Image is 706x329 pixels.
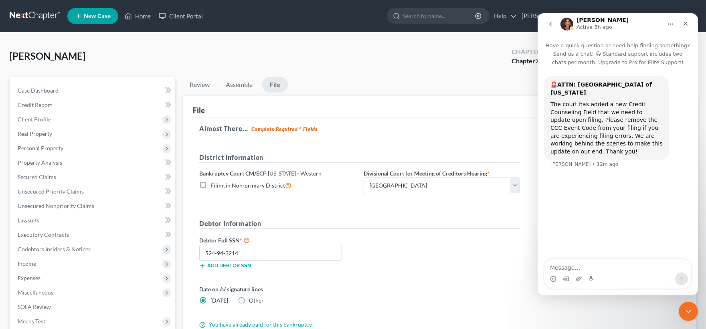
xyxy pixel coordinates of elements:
span: Property Analysis [18,159,62,166]
span: Other [249,297,264,304]
label: Divisional Court for Meeting of Creditors Hearing [364,169,490,178]
span: Lawsuits [18,217,39,224]
a: Secured Claims [11,170,175,184]
span: Executory Contracts [18,231,69,238]
span: Real Property [18,130,52,137]
a: Review [183,77,216,93]
div: You have already paid for this bankruptcy. [195,321,524,329]
h5: District Information [199,153,520,163]
a: File [262,77,288,93]
a: Unsecured Nonpriority Claims [11,199,175,213]
div: Chapter [512,47,541,57]
h5: Debtor Information [199,219,520,229]
span: [PERSON_NAME] [10,50,85,62]
h5: Almost There... [199,124,680,133]
a: Executory Contracts [11,228,175,242]
button: Add debtor SSN [199,262,251,269]
span: Filing in Non-primary District [210,182,285,189]
a: [PERSON_NAME], [PERSON_NAME] & [PERSON_NAME], P.C. [518,9,696,23]
a: Help [490,9,517,23]
span: SOFA Review [18,303,51,310]
label: Debtor Full SSN [195,235,360,245]
div: Chapter [512,57,541,66]
a: Unsecured Priority Claims [11,184,175,199]
span: Unsecured Priority Claims [18,188,84,195]
input: Search by name... [403,8,476,23]
label: Bankruptcy Court CM/ECF: [199,169,322,178]
a: Case Dashboard [11,83,175,98]
span: Credit Report [18,101,52,108]
span: Expenses [18,275,40,281]
label: Date on /s/ signature lines [199,285,356,293]
span: Means Test [18,318,45,325]
a: Lawsuits [11,213,175,228]
input: XXX-XX-XXXX [199,245,342,261]
span: Client Profile [18,116,51,123]
span: Unsecured Nonpriority Claims [18,202,94,209]
strong: Complete Required * Fields [251,126,318,132]
a: Property Analysis [11,155,175,170]
span: Income [18,260,36,267]
span: Secured Claims [18,174,56,180]
span: Codebtors Insiders & Notices [18,246,91,252]
span: [US_STATE] - Western [268,170,322,177]
a: Credit Report [11,98,175,112]
a: Client Portal [155,9,207,23]
span: New Case [84,13,111,19]
div: File [193,105,205,115]
span: Personal Property [18,145,63,151]
span: Case Dashboard [18,87,59,94]
iframe: Intercom live chat [679,302,698,321]
a: Assemble [219,77,259,93]
span: Miscellaneous [18,289,53,296]
span: 7 [535,57,539,65]
a: SOFA Review [11,300,175,314]
span: [DATE] [210,297,228,304]
a: Home [121,9,155,23]
iframe: Intercom live chat [538,13,698,295]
